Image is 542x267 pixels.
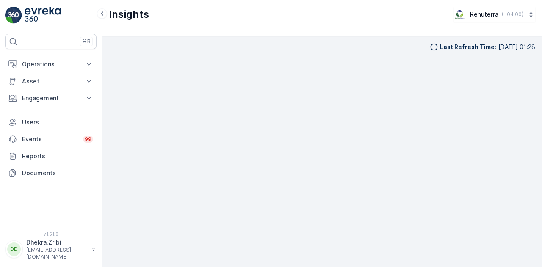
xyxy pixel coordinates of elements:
p: Users [22,118,93,127]
p: Last Refresh Time : [440,43,496,51]
img: Screenshot_2024-07-26_at_13.33.01.png [454,10,467,19]
div: DD [7,242,21,256]
p: Dhekra.Zribi [26,238,87,247]
p: Renuterra [470,10,498,19]
p: Asset [22,77,80,85]
p: Documents [22,169,93,177]
p: [DATE] 01:28 [498,43,535,51]
p: ⌘B [82,38,91,45]
p: Engagement [22,94,80,102]
a: Events99 [5,131,97,148]
p: [EMAIL_ADDRESS][DOMAIN_NAME] [26,247,87,260]
p: ( +04:00 ) [502,11,523,18]
p: Reports [22,152,93,160]
p: 99 [85,136,91,143]
button: DDDhekra.Zribi[EMAIL_ADDRESS][DOMAIN_NAME] [5,238,97,260]
button: Renuterra(+04:00) [454,7,535,22]
button: Operations [5,56,97,73]
p: Events [22,135,78,143]
span: v 1.51.0 [5,231,97,237]
a: Reports [5,148,97,165]
img: logo [5,7,22,24]
a: Documents [5,165,97,182]
a: Users [5,114,97,131]
button: Asset [5,73,97,90]
p: Insights [109,8,149,21]
button: Engagement [5,90,97,107]
img: logo_light-DOdMpM7g.png [25,7,61,24]
p: Operations [22,60,80,69]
